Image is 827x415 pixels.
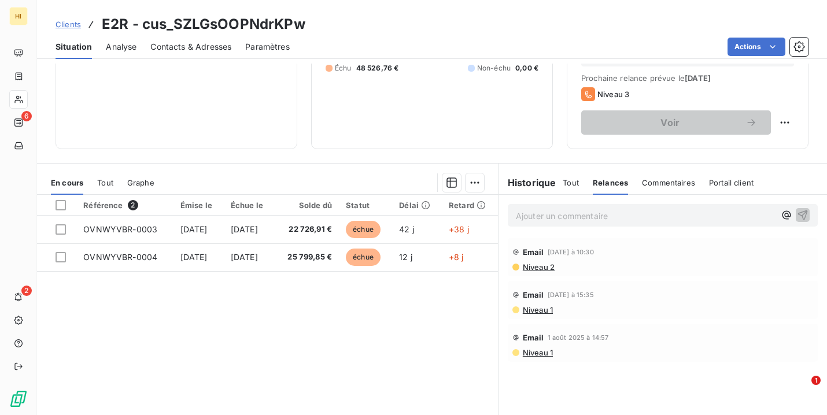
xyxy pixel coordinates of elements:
span: Niveau 3 [597,90,629,99]
span: 42 j [399,224,414,234]
span: Graphe [127,178,154,187]
span: Niveau 1 [522,348,553,357]
span: Email [523,290,544,299]
span: [DATE] [180,252,208,262]
span: Email [523,247,544,257]
span: [DATE] [180,224,208,234]
h6: Historique [499,176,556,190]
span: Paramètres [245,41,290,53]
span: En cours [51,178,83,187]
span: 1 août 2025 à 14:57 [548,334,609,341]
h3: E2R - cus_SZLGsOOPNdrKPw [102,14,305,35]
span: Analyse [106,41,136,53]
span: [DATE] [231,224,258,234]
span: Tout [97,178,113,187]
div: Statut [346,201,385,210]
span: [DATE] [231,252,258,262]
span: Niveau 1 [522,305,553,314]
span: Prochaine relance prévue le [581,73,794,83]
span: 25 799,85 € [282,251,332,263]
div: Retard [449,201,491,210]
span: 1 [811,376,821,385]
div: Échue le [231,201,268,210]
span: [DATE] à 10:30 [548,249,594,255]
span: OVNWYVBR-0004 [83,252,157,262]
img: Logo LeanPay [9,390,28,408]
div: Solde dû [282,201,332,210]
span: échue [346,221,381,238]
span: Commentaires [642,178,695,187]
button: Actions [728,38,785,56]
div: Référence [83,200,166,210]
div: HI [9,7,28,25]
span: Clients [56,20,81,29]
span: Tout [563,178,579,187]
span: Échu [335,63,352,73]
span: Contacts & Adresses [150,41,231,53]
span: +8 j [449,252,464,262]
span: [DATE] à 15:35 [548,291,594,298]
span: Relances [593,178,628,187]
span: 2 [21,286,32,296]
span: 12 j [399,252,412,262]
button: Voir [581,110,771,135]
span: Email [523,333,544,342]
span: 48 526,76 € [356,63,399,73]
span: [DATE] [685,73,711,83]
div: Émise le [180,201,217,210]
div: Délai [399,201,435,210]
span: échue [346,249,381,266]
span: 0,00 € [515,63,538,73]
span: Portail client [709,178,754,187]
span: +38 j [449,224,469,234]
span: 6 [21,111,32,121]
span: Non-échu [477,63,511,73]
span: 2 [128,200,138,210]
a: Clients [56,18,81,30]
span: Voir [595,118,745,127]
span: OVNWYVBR-0003 [83,224,157,234]
span: 22 726,91 € [282,224,332,235]
span: Niveau 2 [522,262,555,272]
span: Situation [56,41,92,53]
iframe: Intercom live chat [788,376,815,403]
